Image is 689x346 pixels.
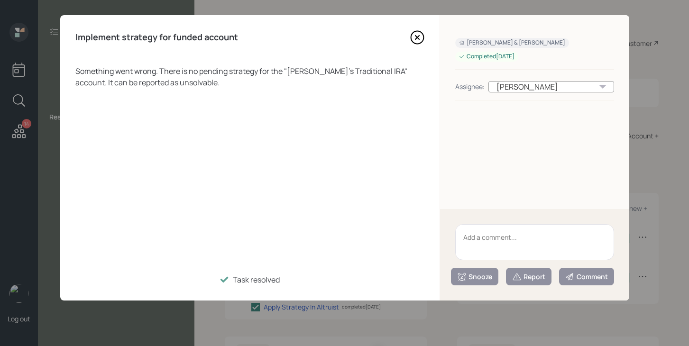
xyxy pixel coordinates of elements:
div: Something went wrong. There is no pending strategy for the " [PERSON_NAME]'s Traditional IRA " ac... [75,65,424,88]
div: Comment [565,272,608,282]
button: Snooze [451,268,498,285]
div: Assignee: [455,82,485,91]
div: Task resolved [233,274,280,285]
div: [PERSON_NAME] & [PERSON_NAME] [459,39,565,47]
button: Report [506,268,551,285]
div: [PERSON_NAME] [488,81,614,92]
div: Completed [DATE] [459,53,514,61]
div: Report [512,272,545,282]
button: Comment [559,268,614,285]
div: Snooze [457,272,492,282]
h4: Implement strategy for funded account [75,32,238,43]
